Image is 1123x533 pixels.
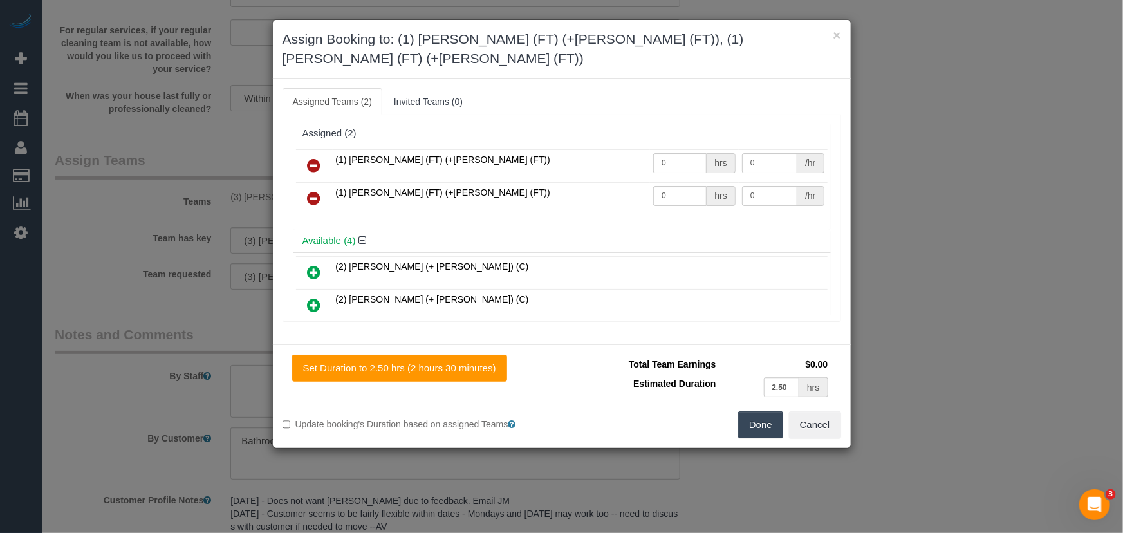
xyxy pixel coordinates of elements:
[571,355,719,374] td: Total Team Earnings
[292,355,507,382] button: Set Duration to 2.50 hrs (2 hours 30 minutes)
[1106,489,1116,500] span: 3
[384,88,473,115] a: Invited Teams (0)
[302,128,821,139] div: Assigned (2)
[633,379,716,389] span: Estimated Duration
[302,236,821,247] h4: Available (4)
[336,261,529,272] span: (2) [PERSON_NAME] (+ [PERSON_NAME]) (C)
[283,30,841,68] h3: Assign Booking to: (1) [PERSON_NAME] (FT) (+[PERSON_NAME] (FT)), (1) [PERSON_NAME] (FT) (+[PERSON...
[707,153,735,173] div: hrs
[283,420,291,429] input: Update booking's Duration based on assigned Teams
[336,154,550,165] span: (1) [PERSON_NAME] (FT) (+[PERSON_NAME] (FT))
[707,186,735,206] div: hrs
[336,187,550,198] span: (1) [PERSON_NAME] (FT) (+[PERSON_NAME] (FT))
[799,377,828,397] div: hrs
[336,294,529,304] span: (2) [PERSON_NAME] (+ [PERSON_NAME]) (C)
[797,186,824,206] div: /hr
[719,355,831,374] td: $0.00
[283,418,552,431] label: Update booking's Duration based on assigned Teams
[789,411,841,438] button: Cancel
[738,411,783,438] button: Done
[797,153,824,173] div: /hr
[1079,489,1110,520] iframe: Intercom live chat
[833,28,840,42] button: ×
[283,88,382,115] a: Assigned Teams (2)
